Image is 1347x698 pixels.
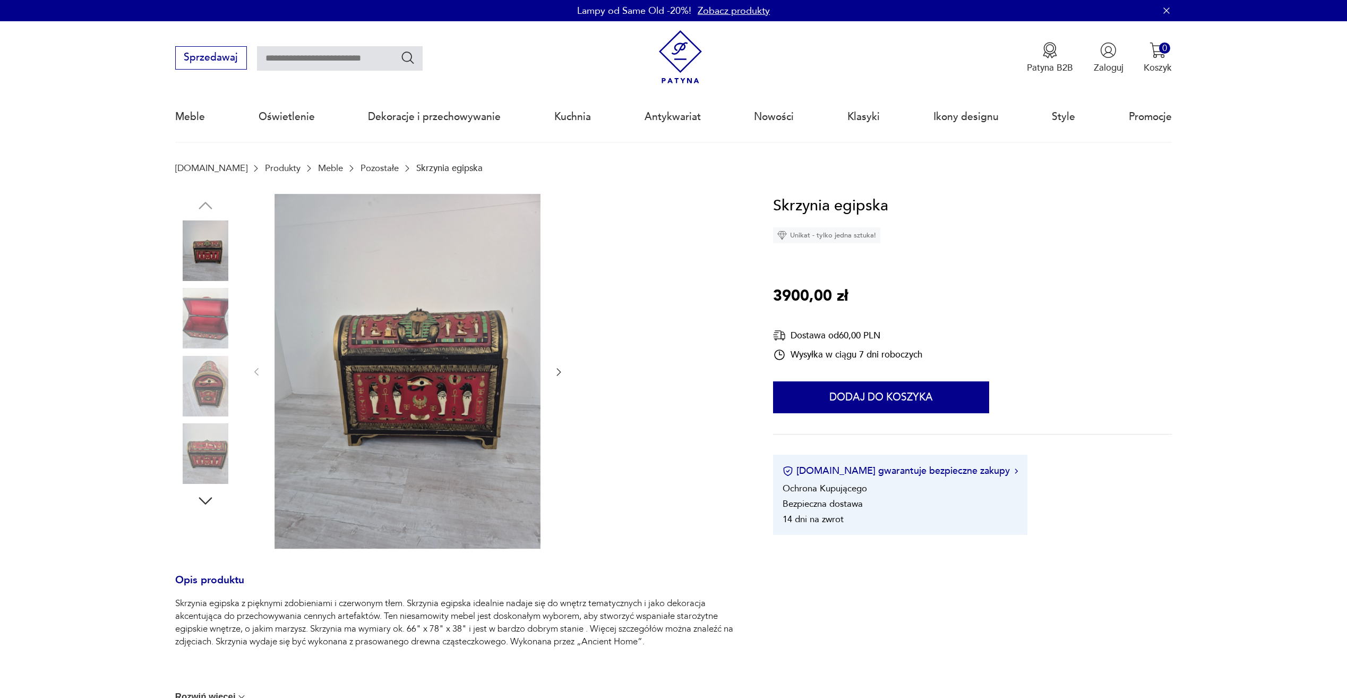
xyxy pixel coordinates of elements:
img: Ikona certyfikatu [783,466,793,476]
img: Zdjęcie produktu Skrzynia egipska [175,356,236,416]
li: Ochrona Kupującego [783,482,867,495]
a: Sprzedawaj [175,54,247,63]
img: Ikona medalu [1042,42,1058,58]
p: Skrzynia egipska [416,163,483,173]
img: Ikona strzałki w prawo [1015,469,1018,474]
a: Klasyki [847,92,880,141]
img: Zdjęcie produktu Skrzynia egipska [175,220,236,281]
li: Bezpieczna dostawa [783,498,863,510]
a: Meble [175,92,205,141]
button: Dodaj do koszyka [773,381,989,413]
a: Ikona medaluPatyna B2B [1027,42,1073,74]
img: Ikona dostawy [773,329,786,342]
button: Szukaj [400,50,416,65]
p: Koszyk [1144,62,1172,74]
a: [DOMAIN_NAME] [175,163,247,173]
a: Ikony designu [933,92,999,141]
button: [DOMAIN_NAME] gwarantuje bezpieczne zakupy [783,464,1018,478]
div: Unikat - tylko jedna sztuka! [773,227,880,243]
div: Wysyłka w ciągu 7 dni roboczych [773,348,922,361]
button: 0Koszyk [1144,42,1172,74]
a: Produkty [265,163,301,173]
button: Zaloguj [1094,42,1123,74]
p: Zaloguj [1094,62,1123,74]
img: Zdjęcie produktu Skrzynia egipska [175,288,236,348]
img: Ikona koszyka [1149,42,1166,58]
a: Pozostałe [361,163,399,173]
img: Zdjęcie produktu Skrzynia egipska [175,423,236,484]
a: Oświetlenie [259,92,315,141]
a: Style [1052,92,1075,141]
p: Skrzynia egipska z pięknymi zdobieniami i czerwonym tłem. Skrzynia egipska idealnie nadaje się do... [175,597,743,648]
img: Patyna - sklep z meblami i dekoracjami vintage [654,30,707,84]
p: 3900,00 zł [773,284,848,309]
a: Kuchnia [554,92,591,141]
a: Promocje [1129,92,1172,141]
p: Patyna B2B [1027,62,1073,74]
a: Dekoracje i przechowywanie [368,92,501,141]
img: Ikonka użytkownika [1100,42,1117,58]
p: Lampy od Same Old -20%! [577,4,691,18]
h1: Skrzynia egipska [773,194,888,218]
h3: Opis produktu [175,576,743,598]
img: Ikona diamentu [777,231,787,240]
a: Meble [318,163,343,173]
button: Sprzedawaj [175,46,247,70]
div: Dostawa od 60,00 PLN [773,329,922,342]
a: Zobacz produkty [698,4,770,18]
li: 14 dni na zwrot [783,513,844,525]
button: Patyna B2B [1027,42,1073,74]
a: Nowości [754,92,794,141]
img: Zdjęcie produktu Skrzynia egipska [274,194,540,549]
a: Antykwariat [645,92,701,141]
div: 0 [1159,42,1170,54]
